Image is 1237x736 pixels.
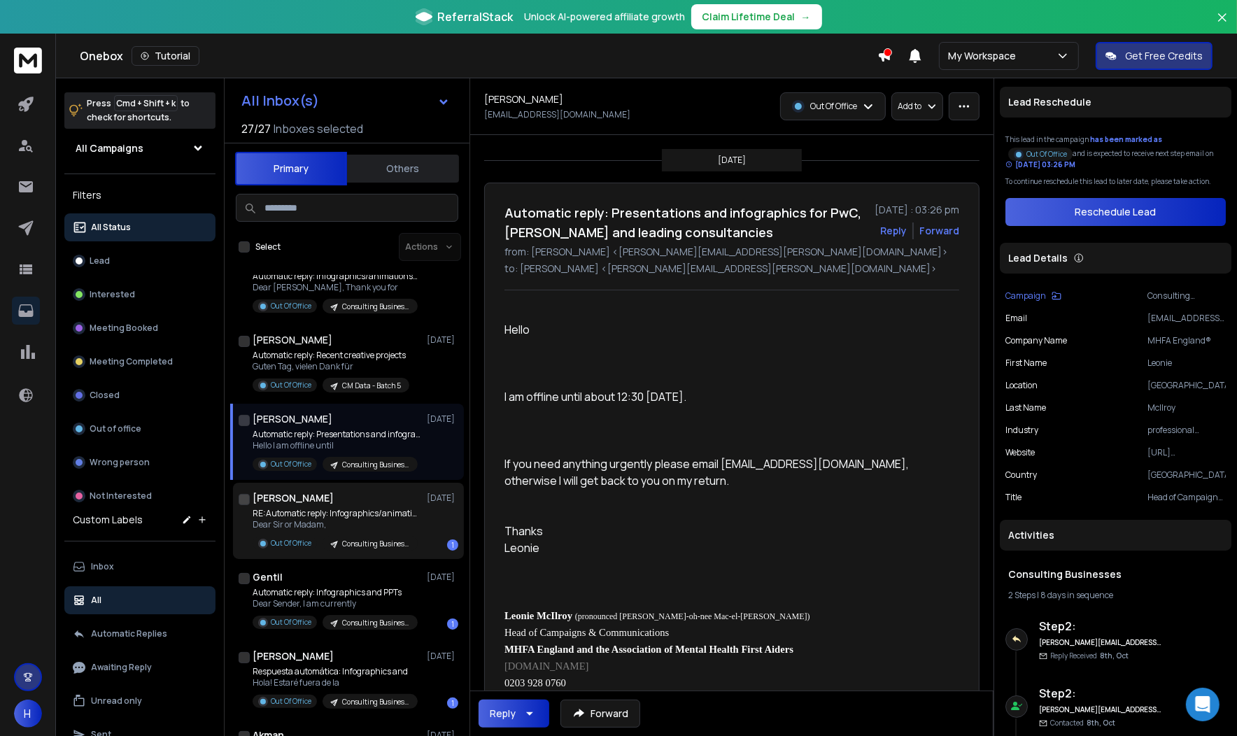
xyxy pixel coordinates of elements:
[90,356,173,367] p: Meeting Completed
[90,255,110,267] p: Lead
[90,323,158,334] p: Meeting Booked
[1005,492,1022,503] p: title
[427,413,458,425] p: [DATE]
[810,101,857,112] p: Out Of Office
[64,553,215,581] button: Inbox
[1008,590,1223,601] div: |
[525,10,686,24] p: Unlock AI-powered affiliate growth
[484,109,630,120] p: [EMAIL_ADDRESS][DOMAIN_NAME]
[91,695,142,707] p: Unread only
[64,185,215,205] h3: Filters
[1147,290,1226,302] p: Consulting Businesses
[1008,251,1068,265] p: Lead Details
[1008,567,1223,581] h1: Consulting Businesses
[504,644,793,655] span: MHFA England and the Association of Mental Health First Aiders
[504,627,669,638] font: Head of Campaigns & Communications
[230,87,461,115] button: All Inbox(s)
[253,649,334,663] h1: [PERSON_NAME]
[64,348,215,376] button: Meeting Completed
[560,700,640,728] button: Forward
[1147,447,1226,458] p: [URL][DOMAIN_NAME]
[253,282,420,293] p: Dear [PERSON_NAME], Thank you for
[504,456,911,488] span: If you need anything urgently please email [EMAIL_ADDRESS][DOMAIN_NAME], otherwise I will get bac...
[90,457,150,468] p: Wrong person
[253,333,332,347] h1: [PERSON_NAME]
[948,49,1022,63] p: My Workspace
[447,618,458,630] div: 1
[1005,290,1061,302] button: Campaign
[253,519,420,530] p: Dear Sir or Madam,
[1040,589,1113,601] span: 8 days in sequence
[1005,425,1038,436] p: industry
[271,380,311,390] p: Out Of Office
[1005,313,1027,324] p: Email
[80,46,877,66] div: Onebox
[1008,589,1035,601] span: 2 Steps
[1147,425,1226,436] p: professional training & coaching
[64,586,215,614] button: All
[76,141,143,155] h1: All Campaigns
[1005,335,1067,346] p: Company Name
[1005,176,1226,187] p: To continue reschedule this lead to later date, please take action.
[91,662,152,673] p: Awaiting Reply
[1213,8,1231,42] button: Close banner
[1039,705,1161,715] h6: [PERSON_NAME][EMAIL_ADDRESS][PERSON_NAME][DOMAIN_NAME]
[1090,134,1162,144] span: has been marked as
[253,508,420,519] p: RE:Automatic reply: Infographics/animations/PPTs
[64,687,215,715] button: Unread only
[504,262,959,276] p: to: [PERSON_NAME] <[PERSON_NAME][EMAIL_ADDRESS][PERSON_NAME][DOMAIN_NAME]>
[271,301,311,311] p: Out Of Office
[91,595,101,606] p: All
[253,587,418,598] p: Automatic reply: Infographics and PPTs
[73,513,143,527] h3: Custom Labels
[919,224,959,238] div: Forward
[1125,49,1203,63] p: Get Free Credits
[64,134,215,162] button: All Campaigns
[64,314,215,342] button: Meeting Booked
[1147,469,1226,481] p: [GEOGRAPHIC_DATA]
[90,423,141,434] p: Out of office
[271,459,311,469] p: Out Of Office
[427,493,458,504] p: [DATE]
[427,651,458,662] p: [DATE]
[342,460,409,470] p: Consulting Businesses
[87,97,190,125] p: Press to check for shortcuts.
[91,561,114,572] p: Inbox
[447,539,458,551] div: 1
[114,95,178,111] span: Cmd + Shift + k
[253,412,332,426] h1: [PERSON_NAME]
[875,203,959,217] p: [DATE] : 03:26 pm
[1147,358,1226,369] p: Leonie
[253,598,418,609] p: Dear Sender, I am currently
[427,572,458,583] p: [DATE]
[253,361,409,372] p: Guten Tag, vielen Dank für
[718,155,746,166] p: [DATE]
[342,539,409,549] p: Consulting Businesses
[64,381,215,409] button: Closed
[504,245,959,259] p: from: [PERSON_NAME] <[PERSON_NAME][EMAIL_ADDRESS][PERSON_NAME][DOMAIN_NAME]>
[427,334,458,346] p: [DATE]
[504,322,530,337] span: Hello
[64,482,215,510] button: Not Interested
[1096,42,1213,70] button: Get Free Credits
[1005,469,1037,481] p: Country
[271,696,311,707] p: Out Of Office
[342,302,409,312] p: Consulting Businesses
[347,153,459,184] button: Others
[64,620,215,648] button: Automatic Replies
[64,653,215,681] button: Awaiting Reply
[132,46,199,66] button: Tutorial
[1147,380,1226,391] p: [GEOGRAPHIC_DATA]
[1100,651,1129,660] span: 8th, Oct
[274,120,363,137] h3: Inboxes selected
[64,247,215,275] button: Lead
[1005,160,1075,170] div: [DATE] 03:26 PM
[575,611,810,621] span: (pronounced [PERSON_NAME]-oh-nee Mac-el-[PERSON_NAME])
[90,490,152,502] p: Not Interested
[253,350,409,361] p: Automatic reply: Recent creative projects
[253,677,418,688] p: Hola! Estaré fuera de la
[1039,637,1161,648] h6: [PERSON_NAME][EMAIL_ADDRESS][PERSON_NAME][DOMAIN_NAME]
[342,697,409,707] p: Consulting Businesses
[255,241,281,253] label: Select
[1186,688,1220,721] div: Open Intercom Messenger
